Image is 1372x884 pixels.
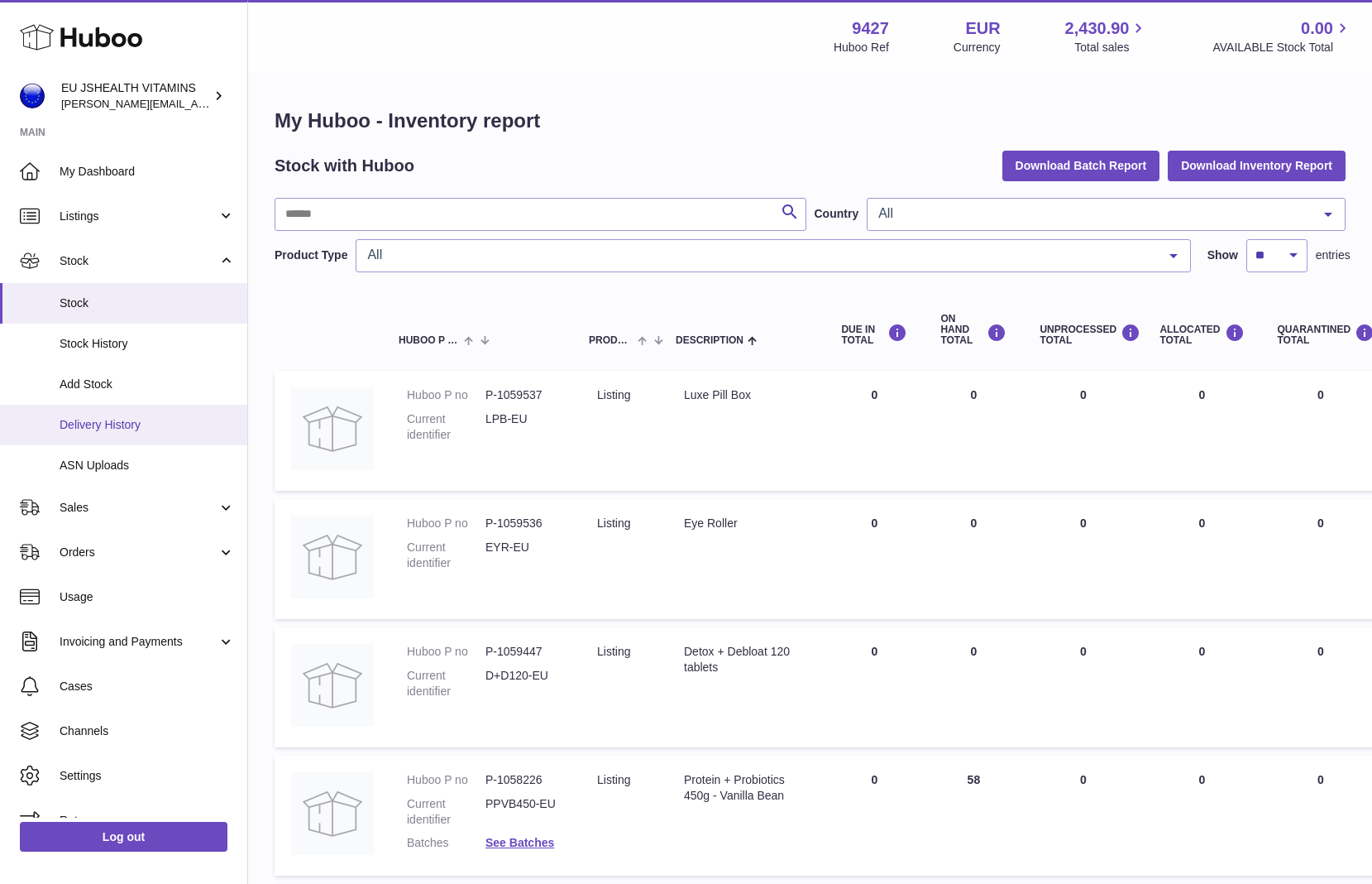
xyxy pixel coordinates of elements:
span: Stock [60,295,235,311]
label: Country [815,206,859,222]
div: Huboo Ref [834,40,889,55]
dd: PPVB450-EU [485,796,564,828]
dt: Current identifier [407,796,485,828]
td: 0 [1023,627,1143,747]
dd: P-1059537 [485,387,564,403]
button: Download Inventory Report [1168,151,1346,180]
span: Total sales [1074,40,1148,55]
dt: Current identifier [407,540,485,571]
span: Stock [60,253,218,269]
span: Settings [60,768,235,784]
dd: LPB-EU [485,411,564,443]
span: listing [597,645,630,658]
span: My Dashboard [60,164,235,180]
div: Luxe Pill Box [684,387,808,403]
dd: P-1058226 [485,772,564,788]
div: UNPROCESSED Total [1040,324,1126,346]
dt: Huboo P no [407,387,485,403]
span: Orders [60,545,218,560]
span: Channels [60,723,235,739]
span: 2,430.90 [1065,17,1130,40]
label: Product Type [275,247,347,263]
td: 0 [825,499,924,619]
span: Delivery History [60,417,235,433]
td: 0 [924,627,1023,747]
img: product image [291,516,374,598]
button: Download Batch Report [1002,151,1160,180]
span: 0 [1317,773,1324,786]
span: Huboo P no [399,335,460,346]
td: 0 [924,499,1023,619]
td: 0 [825,371,924,491]
span: Add Stock [60,377,235,392]
td: 0 [825,627,924,747]
td: 0 [1143,371,1260,491]
td: 0 [1143,756,1260,877]
strong: EUR [965,17,1000,40]
dt: Huboo P no [407,772,485,788]
span: Cases [60,679,235,694]
span: All [363,247,1156,263]
td: 0 [924,371,1023,491]
a: 2,430.90 Total sales [1065,17,1149,55]
img: laura@jessicasepel.com [20,84,45,108]
a: Log out [20,822,227,852]
span: 0 [1317,388,1324,401]
span: 0 [1317,516,1324,530]
img: product image [291,387,374,470]
span: Returns [60,813,235,829]
td: 0 [1023,499,1143,619]
span: All [874,205,1312,222]
label: Show [1207,247,1238,263]
dt: Huboo P no [407,644,485,660]
span: listing [597,773,630,786]
span: Listings [60,209,218,224]
strong: 9427 [852,17,889,40]
dd: P-1059447 [485,644,564,660]
span: listing [597,388,630,401]
div: QUARANTINED Total [1278,324,1365,346]
span: Invoicing and Payments [60,634,218,650]
span: Sales [60,500,218,516]
div: Eye Roller [684,516,808,531]
span: 0 [1317,645,1324,658]
dt: Huboo P no [407,516,485,531]
img: product image [291,772,374,855]
h2: Stock with Huboo [275,155,414,177]
td: 0 [825,756,924,877]
td: 58 [924,756,1023,877]
dd: D+D120-EU [485,668,564,699]
dt: Current identifier [407,411,485,443]
span: listing [597,516,630,530]
div: Detox + Debloat 120 tablets [684,644,808,675]
span: 0.00 [1301,17,1333,40]
div: DUE IN TOTAL [841,324,907,346]
dd: EYR-EU [485,540,564,571]
td: 0 [1143,627,1260,747]
span: entries [1316,247,1350,263]
span: ASN Uploads [60,458,235,473]
dt: Batches [407,835,485,851]
img: product image [291,644,374,727]
td: 0 [1143,499,1260,619]
span: AVAILABLE Stock Total [1212,40,1352,55]
span: [PERSON_NAME][EMAIL_ADDRESS][DOMAIN_NAME] [61,97,332,110]
div: Protein + Probiotics 450g - Vanilla Bean [684,772,808,804]
div: ALLOCATED Total [1159,324,1244,346]
dd: P-1059536 [485,516,564,531]
span: Description [676,335,743,346]
a: See Batches [485,836,554,849]
dt: Current identifier [407,668,485,699]
span: Stock History [60,336,235,352]
td: 0 [1023,371,1143,491]
span: Product Type [589,335,633,346]
h1: My Huboo - Inventory report [275,108,1346,134]
a: 0.00 AVAILABLE Stock Total [1212,17,1352,55]
div: EU JSHEALTH VITAMINS [61,80,210,112]
span: Usage [60,589,235,605]
td: 0 [1023,756,1143,877]
div: ON HAND Total [940,314,1006,347]
div: Currency [954,40,1001,55]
